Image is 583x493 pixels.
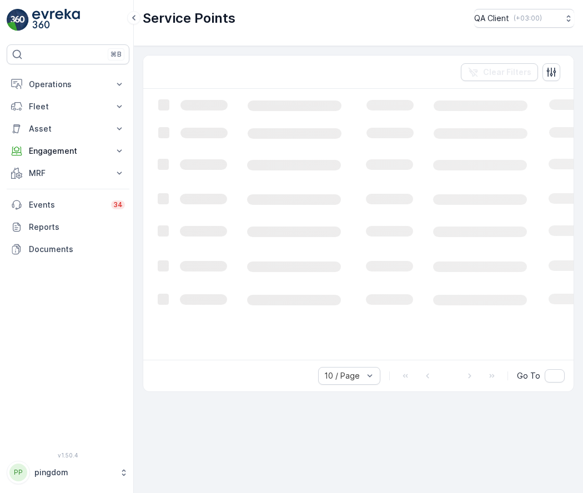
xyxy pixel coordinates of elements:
button: Asset [7,118,129,140]
button: MRF [7,162,129,184]
button: PPpingdom [7,461,129,484]
p: 34 [113,200,123,209]
p: pingdom [34,467,114,478]
img: logo [7,9,29,31]
p: Clear Filters [483,67,531,78]
div: PP [9,464,27,481]
a: Reports [7,216,129,238]
p: Reports [29,222,125,233]
a: Documents [7,238,129,260]
img: logo_light-DOdMpM7g.png [32,9,80,31]
p: ( +03:00 ) [514,14,542,23]
p: Documents [29,244,125,255]
p: MRF [29,168,107,179]
button: Engagement [7,140,129,162]
p: Fleet [29,101,107,112]
p: Service Points [143,9,235,27]
button: Fleet [7,95,129,118]
p: ⌘B [110,50,122,59]
p: Operations [29,79,107,90]
p: Asset [29,123,107,134]
span: Go To [517,370,540,381]
button: QA Client(+03:00) [474,9,574,28]
p: Events [29,199,104,210]
p: QA Client [474,13,509,24]
button: Operations [7,73,129,95]
button: Clear Filters [461,63,538,81]
span: v 1.50.4 [7,452,129,459]
a: Events34 [7,194,129,216]
p: Engagement [29,145,107,157]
